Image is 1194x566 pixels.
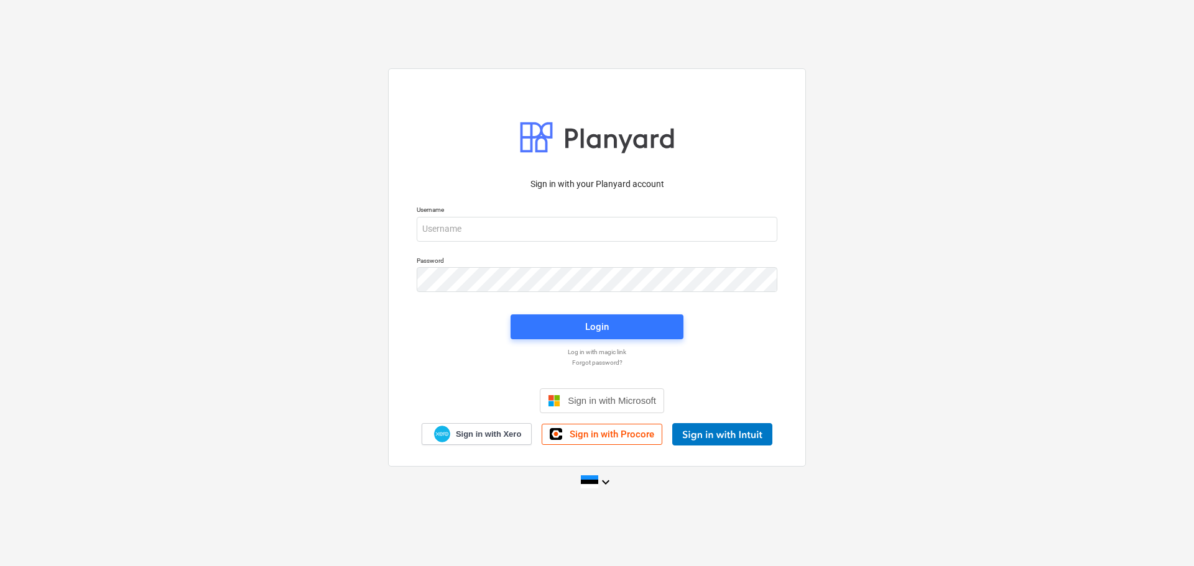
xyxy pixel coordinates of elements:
span: Sign in with Procore [570,429,654,440]
a: Sign in with Xero [422,423,532,445]
input: Username [417,217,777,242]
img: Xero logo [434,426,450,442]
p: Password [417,257,777,267]
button: Login [511,314,683,339]
img: Microsoft logo [548,395,560,407]
span: Sign in with Microsoft [568,395,656,406]
a: Forgot password? [410,358,784,367]
span: Sign in with Xero [456,429,521,440]
a: Log in with magic link [410,348,784,356]
div: Login [585,319,609,335]
p: Sign in with your Planyard account [417,178,777,191]
a: Sign in with Procore [542,424,662,445]
p: Username [417,206,777,216]
i: keyboard_arrow_down [598,475,613,490]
